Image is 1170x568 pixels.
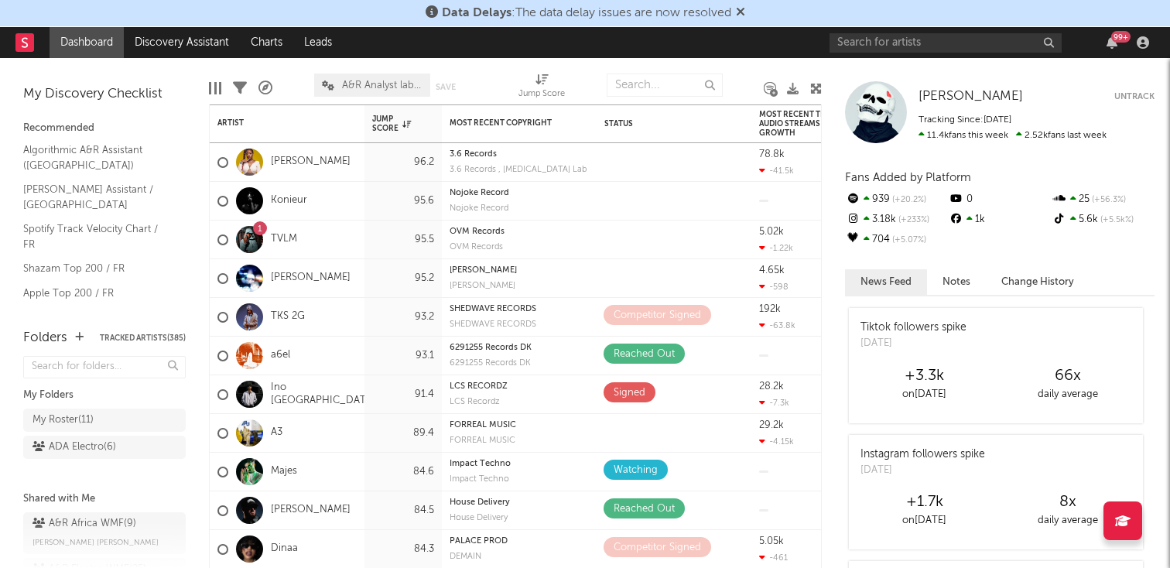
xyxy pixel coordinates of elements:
[100,334,186,342] button: Tracked Artists(385)
[614,384,645,402] div: Signed
[948,210,1051,230] div: 1k
[860,336,966,351] div: [DATE]
[271,349,290,362] a: a6el
[50,27,124,58] a: Dashboard
[23,85,186,104] div: My Discovery Checklist
[23,285,170,302] a: Apple Top 200 / FR
[258,66,272,111] div: A&R Pipeline
[759,398,789,408] div: -7.3k
[1090,196,1126,204] span: +56.3 %
[450,514,589,522] div: label: House Delivery
[450,189,589,197] div: copyright: Nojoke Record
[450,537,589,546] div: PALACE PROD
[919,131,1107,140] span: 2.52k fans last week
[759,265,785,275] div: 4.65k
[1107,36,1117,49] button: 99+
[450,359,589,368] div: label: 6291255 Records DK
[759,320,795,330] div: -63.8k
[450,436,589,445] div: FORREAL MUSIC
[436,83,456,91] button: Save
[919,131,1008,140] span: 11.4k fans this week
[293,27,343,58] a: Leads
[450,118,566,128] div: Most Recent Copyright
[759,282,789,292] div: -598
[450,498,589,507] div: House Delivery
[342,80,422,91] span: A&R Analyst labels
[23,119,186,138] div: Recommended
[372,115,411,133] div: Jump Score
[372,192,434,210] div: 95.6
[23,221,170,252] a: Spotify Track Velocity Chart / FR
[372,463,434,481] div: 84.6
[845,230,948,250] div: 704
[450,398,589,406] div: LCS Recordz
[759,382,784,392] div: 28.2k
[853,512,996,530] div: on [DATE]
[759,227,784,237] div: 5.02k
[372,385,434,404] div: 91.4
[372,269,434,288] div: 95.2
[759,553,788,563] div: -461
[853,385,996,404] div: on [DATE]
[450,553,589,561] div: DEMAIN
[890,236,926,245] span: +5.07 %
[450,475,589,484] div: label: Impact Techno
[1052,190,1155,210] div: 25
[450,344,589,352] div: 6291255 Records DK
[271,194,307,207] a: Konieur
[442,7,511,19] span: Data Delays
[853,367,996,385] div: +3.3k
[32,438,116,457] div: ADA Electro ( 6 )
[271,156,351,169] a: [PERSON_NAME]
[919,90,1023,103] span: [PERSON_NAME]
[607,74,723,97] input: Search...
[372,347,434,365] div: 93.1
[450,460,589,468] div: copyright: Impact Techno
[450,204,589,213] div: label: Nojoke Record
[759,420,784,430] div: 29.2k
[23,356,186,378] input: Search for folders...
[450,243,589,251] div: label: OVM Records
[450,359,589,368] div: 6291255 Records DK
[271,233,297,246] a: TVLM
[759,436,794,447] div: -4.15k
[23,409,186,432] a: My Roster(11)
[271,426,282,440] a: A3
[614,345,675,364] div: Reached Out
[23,490,186,508] div: Shared with Me
[233,66,247,111] div: Filters
[604,119,705,128] div: Status
[919,89,1023,104] a: [PERSON_NAME]
[450,382,589,391] div: copyright: LCS RECORDZ
[518,85,565,104] div: Jump Score
[450,150,589,159] div: copyright: 3.6 Records
[450,189,589,197] div: Nojoke Record
[919,115,1011,125] span: Tracking Since: [DATE]
[736,7,745,19] span: Dismiss
[450,382,589,391] div: LCS RECORDZ
[450,537,589,546] div: copyright: PALACE PROD
[240,27,293,58] a: Charts
[124,27,240,58] a: Discovery Assistant
[518,66,565,111] div: Jump Score
[271,382,375,408] a: Ino [GEOGRAPHIC_DATA]
[450,421,589,429] div: copyright: FORREAL MUSIC
[996,385,1139,404] div: daily average
[372,501,434,520] div: 84.5
[450,320,589,329] div: label: SHEDWAVE RECORDS
[271,310,305,323] a: TKS 2G
[450,243,589,251] div: OVM Records
[450,166,589,174] div: 3.6 Records , [MEDICAL_DATA] Lab
[450,344,589,352] div: copyright: 6291255 Records DK
[450,514,589,522] div: House Delivery
[450,228,589,236] div: copyright: OVM Records
[450,282,589,290] div: label: Ariane Bonzini
[853,493,996,512] div: +1.7k
[450,204,589,213] div: Nojoke Record
[450,166,589,174] div: label: 3.6 Records , Muse Lab
[927,269,986,295] button: Notes
[23,386,186,405] div: My Folders
[759,536,784,546] div: 5.05k
[372,231,434,249] div: 95.5
[372,540,434,559] div: 84.3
